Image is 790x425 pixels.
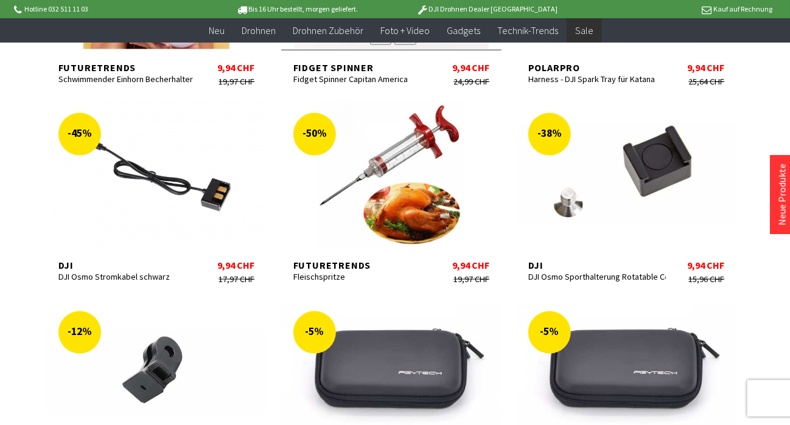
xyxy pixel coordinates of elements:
[688,61,725,74] div: 9,94 CHF
[58,271,196,282] div: DJI Osmo Stromkabel schwarz
[528,311,571,354] div: -5%
[666,76,725,87] div: 25,64 CHF
[528,259,666,271] div: DJI
[528,113,571,156] div: -38%
[281,101,502,271] a: -50% Futuretrends Fleischspritze 9,94 CHF 19,97 CHF
[528,271,666,282] div: DJI Osmo Sporthalterung Rotatable Cold Shoe
[293,74,431,85] div: Fidget Spinner Capitan America
[452,61,489,74] div: 9,94 CHF
[202,2,392,16] p: Bis 16 Uhr bestellt, morgen geliefert.
[438,18,489,43] a: Gadgets
[58,113,101,156] div: -45%
[380,24,430,36] span: Foto + Video
[209,24,225,36] span: Neu
[284,18,372,43] a: Drohnen Zubehör
[293,24,363,36] span: Drohnen Zubehör
[567,18,602,43] a: Sale
[293,271,431,282] div: Fleischspritze
[372,18,438,43] a: Foto + Video
[392,2,582,16] p: DJI Drohnen Dealer [GEOGRAPHIC_DATA]
[293,259,431,271] div: Futuretrends
[58,259,196,271] div: DJI
[575,24,593,36] span: Sale
[666,274,725,285] div: 15,96 CHF
[242,24,276,36] span: Drohnen
[58,74,196,85] div: Schwimmender Einhorn Becherhalter
[196,76,255,87] div: 19,97 CHF
[293,61,431,74] div: Fidget Spinner
[489,18,567,43] a: Technik-Trends
[447,24,480,36] span: Gadgets
[688,259,725,271] div: 9,94 CHF
[431,274,490,285] div: 19,97 CHF
[528,74,666,85] div: Harness - DJI Spark Tray für Katana
[196,274,255,285] div: 17,97 CHF
[58,311,101,354] div: -12%
[46,101,267,271] a: -45% DJI DJI Osmo Stromkabel schwarz 9,94 CHF 17,97 CHF
[582,2,772,16] p: Kauf auf Rechnung
[431,76,490,87] div: 24,99 CHF
[516,101,737,271] a: -38% DJI DJI Osmo Sporthalterung Rotatable Cold Shoe 9,94 CHF 15,96 CHF
[58,61,196,74] div: Futuretrends
[217,259,254,271] div: 9,94 CHF
[452,259,489,271] div: 9,94 CHF
[200,18,233,43] a: Neu
[293,311,336,354] div: -5%
[497,24,558,36] span: Technik-Trends
[293,113,336,156] div: -50%
[233,18,284,43] a: Drohnen
[528,61,666,74] div: PolarPro
[776,164,788,226] a: Neue Produkte
[217,61,254,74] div: 9,94 CHF
[12,2,201,16] p: Hotline 032 511 11 03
